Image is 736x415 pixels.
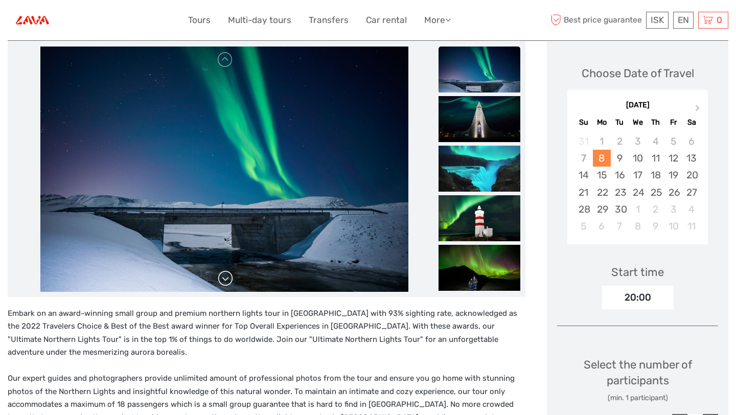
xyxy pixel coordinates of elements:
div: 20:00 [602,286,674,309]
div: month 2025-09 [570,133,704,235]
div: Choose Tuesday, September 16th, 2025 [611,167,629,183]
div: Sa [682,116,700,129]
div: Choose Thursday, September 11th, 2025 [647,150,664,167]
div: Choose Monday, September 15th, 2025 [593,167,611,183]
span: ISK [651,15,664,25]
div: Choose Saturday, October 4th, 2025 [682,201,700,218]
img: 1340-e86d973f-85e7-488b-9112-a2e152d4074e_logo_small.jpg [8,8,57,33]
div: Choose Thursday, September 18th, 2025 [647,167,664,183]
div: Choose Date of Travel [582,65,694,81]
div: Choose Sunday, September 21st, 2025 [574,184,592,201]
img: eee4d8d420164c6c824496f707607080_slider_thumbnail.jpeg [439,245,520,291]
div: (min. 1 participant) [557,393,718,403]
div: Choose Thursday, October 9th, 2025 [647,218,664,235]
div: Choose Saturday, September 13th, 2025 [682,150,700,167]
div: Choose Tuesday, September 23rd, 2025 [611,184,629,201]
div: We [629,116,647,129]
span: 0 [715,15,724,25]
div: Not available Tuesday, September 2nd, 2025 [611,133,629,150]
div: Not available Sunday, September 7th, 2025 [574,150,592,167]
div: EN [673,12,694,29]
div: Choose Friday, September 19th, 2025 [664,167,682,183]
div: Choose Monday, September 22nd, 2025 [593,184,611,201]
div: Not available Saturday, September 6th, 2025 [682,133,700,150]
img: 3b7f98c67dfe4a798764d91f6e957fb5_slider_thumbnail.jpeg [439,47,520,93]
div: Not available Friday, September 5th, 2025 [664,133,682,150]
div: Choose Thursday, September 25th, 2025 [647,184,664,201]
div: Choose Friday, October 10th, 2025 [664,218,682,235]
img: 7f5558e3c840487fb6592d886b85ae3b_slider_thumbnail.jpg [439,146,520,192]
div: Choose Tuesday, September 9th, 2025 [611,150,629,167]
div: Choose Tuesday, September 30th, 2025 [611,201,629,218]
div: Choose Wednesday, October 1st, 2025 [629,201,647,218]
div: Choose Sunday, September 14th, 2025 [574,167,592,183]
div: Choose Wednesday, October 8th, 2025 [629,218,647,235]
a: Multi-day tours [228,13,291,28]
div: Not available Monday, September 1st, 2025 [593,133,611,150]
div: Choose Monday, October 6th, 2025 [593,218,611,235]
div: Fr [664,116,682,129]
div: Choose Thursday, October 2nd, 2025 [647,201,664,218]
a: Transfers [309,13,349,28]
div: Choose Saturday, September 20th, 2025 [682,167,700,183]
div: Choose Wednesday, September 10th, 2025 [629,150,647,167]
button: Next Month [691,103,707,119]
div: Th [647,116,664,129]
div: Not available Wednesday, September 3rd, 2025 [629,133,647,150]
div: Choose Friday, October 3rd, 2025 [664,201,682,218]
p: We're away right now. Please check back later! [14,18,116,26]
div: Not available Thursday, September 4th, 2025 [647,133,664,150]
div: Not available Sunday, August 31st, 2025 [574,133,592,150]
div: Choose Monday, September 29th, 2025 [593,201,611,218]
a: Car rental [366,13,407,28]
div: Choose Wednesday, September 24th, 2025 [629,184,647,201]
div: Choose Sunday, September 28th, 2025 [574,201,592,218]
div: Select the number of participants [557,357,718,403]
div: Choose Wednesday, September 17th, 2025 [629,167,647,183]
img: 17218f0b26fa4c1fa5bb96ec08b8cec4_slider_thumbnail.jpg [439,96,520,142]
div: Choose Saturday, October 11th, 2025 [682,218,700,235]
div: Choose Sunday, October 5th, 2025 [574,218,592,235]
span: Best price guarantee [548,12,644,29]
div: Start time [611,264,664,280]
a: Tours [188,13,211,28]
a: More [424,13,451,28]
div: Choose Tuesday, October 7th, 2025 [611,218,629,235]
div: Choose Friday, September 26th, 2025 [664,184,682,201]
div: [DATE] [567,100,708,111]
div: Mo [593,116,611,129]
img: 3b7f98c67dfe4a798764d91f6e957fb5_main_slider.jpeg [40,47,408,292]
div: Choose Monday, September 8th, 2025 [593,150,611,167]
div: Tu [611,116,629,129]
button: Open LiveChat chat widget [118,16,130,28]
div: Choose Saturday, September 27th, 2025 [682,184,700,201]
img: fc8286c7b4b94a70bf47888b15aa9b9a_slider_thumbnail.jpg [439,195,520,241]
div: Su [574,116,592,129]
div: Choose Friday, September 12th, 2025 [664,150,682,167]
